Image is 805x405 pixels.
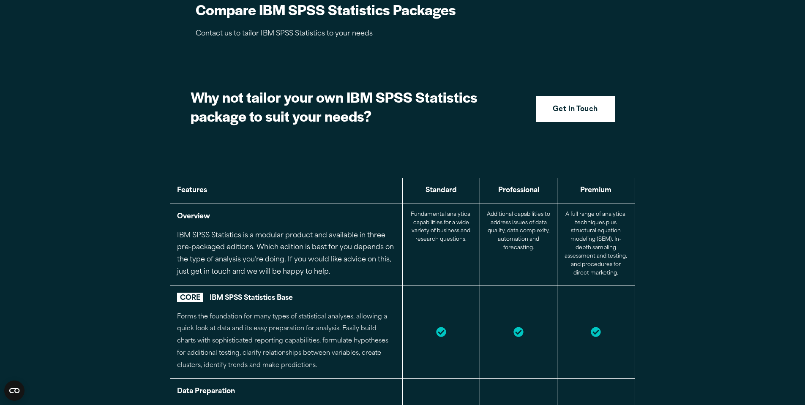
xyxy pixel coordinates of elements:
th: Professional [480,178,557,204]
h2: Why not tailor your own IBM SPSS Statistics package to suit your needs? [191,87,486,125]
strong: Get In Touch [553,104,598,115]
p: IBM SPSS Statistics Base [177,292,396,304]
p: Data Preparation [177,386,396,398]
span: CORE [177,293,203,302]
p: Overview [177,211,396,223]
th: Premium [557,178,635,204]
p: Additional capabilities to address issues of data quality, data complexity, automation and foreca... [487,211,550,253]
p: A full range of analytical techniques plus structural equation modeling (SEM). In-depth sampling ... [564,211,628,278]
p: IBM SPSS Statistics is a modular product and available in three pre-packaged editions. Which edit... [177,230,396,278]
p: Forms the foundation for many types of statistical analyses, allowing a quick look at data and it... [177,311,396,372]
button: Open CMP widget [4,381,25,401]
a: Get In Touch [536,96,615,122]
th: Features [170,178,403,204]
p: Contact us to tailor IBM SPSS Statistics to your needs [196,28,479,40]
p: Fundamental analytical capabilities for a wide variety of business and research questions. [409,211,473,244]
th: Standard [402,178,480,204]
